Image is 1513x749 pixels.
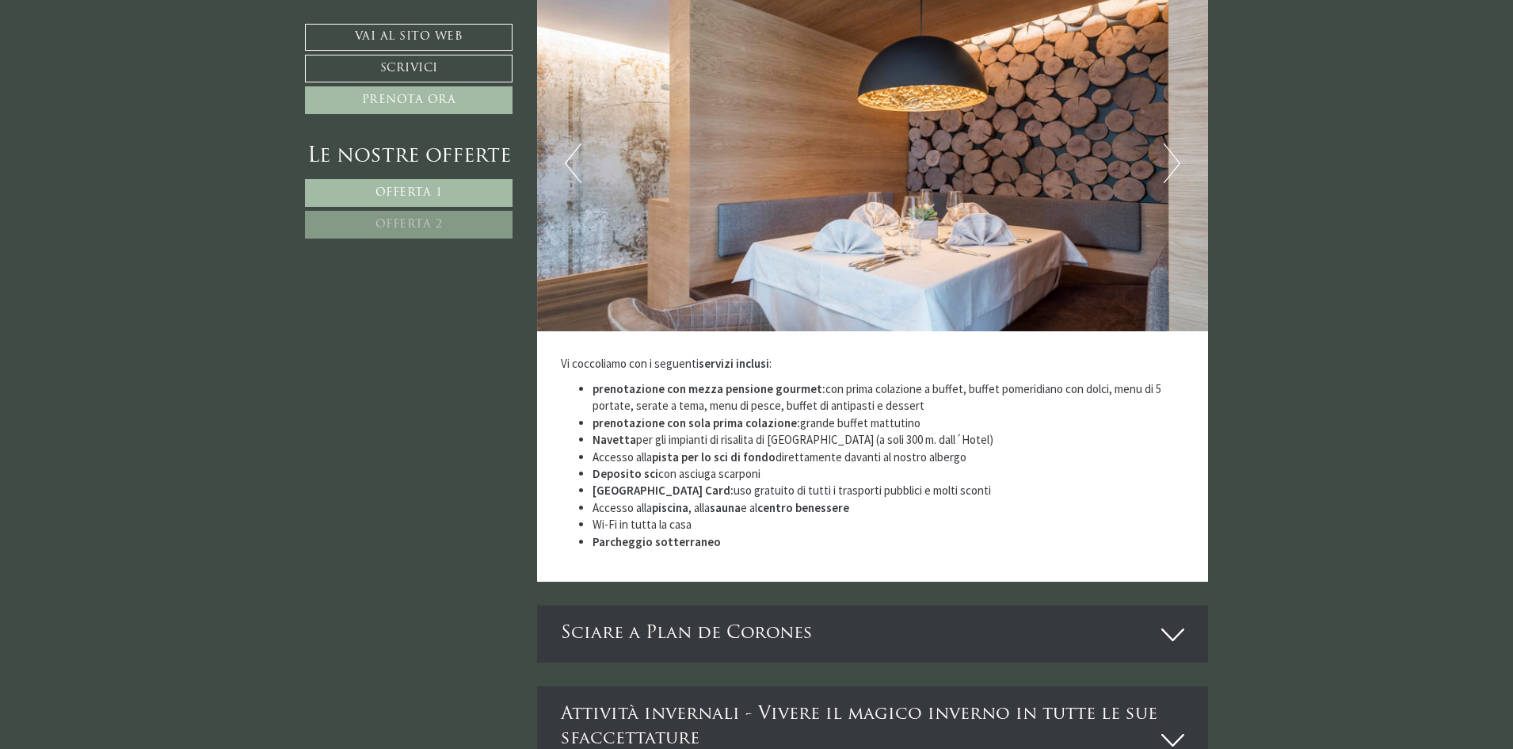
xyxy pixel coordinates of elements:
[710,500,741,515] strong: sauna
[375,187,443,199] span: Offerta 1
[699,356,769,371] strong: servizi inclusi
[305,24,513,51] a: Vai al sito web
[593,432,636,447] strong: Navetta
[565,143,581,183] button: Previous
[593,483,734,498] strong: [GEOGRAPHIC_DATA] Card:
[593,482,1185,499] li: uso gratuito di tutti i trasporti pubblici e molti sconti
[593,381,825,396] strong: prenotazione con mezza pensione gourmet:
[757,500,849,515] strong: centro benessere
[538,418,625,445] button: Invia
[593,534,721,549] strong: Parcheggio sotterraneo
[1164,143,1180,183] button: Next
[652,500,688,515] strong: piscina
[24,74,210,84] small: 16:29
[593,431,1185,448] li: per gli impianti di risalita di [GEOGRAPHIC_DATA] (a soli 300 m. dall´Hotel)
[593,380,1185,415] li: con prima colazione a buffet, buffet pomeridiano con dolci, menu di 5 portate, serate a tema, men...
[24,45,210,57] div: Montis – Active Nature Spa
[537,606,1209,662] div: Sciare a Plan de Corones
[305,86,513,114] a: Prenota ora
[12,42,218,87] div: Buon giorno, come possiamo aiutarla?
[375,219,443,231] span: Offerta 2
[305,142,513,171] div: Le nostre offerte
[280,12,345,37] div: venerdì
[593,516,1185,533] li: Wi-Fi in tutta la casa
[593,415,1185,431] li: grande buffet mattutino
[593,499,1185,516] li: Accesso alla , alla e al
[652,449,776,464] strong: pista per lo sci di fondo
[593,465,1185,482] li: con asciuga scarponi
[561,355,1185,372] p: Vi coccoliamo con i seguenti :
[305,55,513,82] a: Scrivici
[593,466,658,481] strong: Deposito sci
[593,415,800,430] strong: prenotazione con sola prima colazione:
[593,449,1185,465] li: Accesso alla direttamente davanti al nostro albergo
